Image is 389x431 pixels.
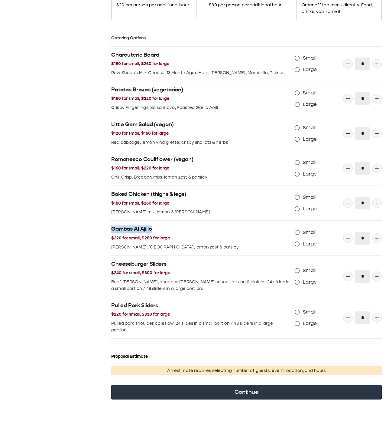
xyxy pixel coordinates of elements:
div: Quantity Input [343,157,382,180]
h3: $220 for small, $280 for large [111,235,290,242]
span: Small [303,194,316,201]
span: Large [303,170,317,178]
h2: Little Gem Salad (vegan) [111,121,290,128]
span: Small [303,54,316,62]
div: Quantity Input [343,265,382,288]
h3: $180 for small, $260 for large [111,200,290,207]
h3: $160 for small, $220 for large [111,165,290,172]
span: Small [303,267,316,274]
p: $30 per person per additional hour [209,2,281,8]
h2: Pulled Pork Sliders [111,302,290,309]
h3: $220 for small, $330 for large [111,311,290,318]
h2: Charcuterie Board [111,51,290,59]
span: Large [303,205,317,212]
span: Large [303,101,317,108]
p: An estimate requires selecting number of guests, event location, and hours [114,367,379,374]
h2: Gambas Al Ajillo [111,225,290,233]
span: Small [303,124,316,131]
span: Small [303,229,316,236]
div: Quantity Input [343,87,382,110]
p: Crispy Fingerlings, Salsa Brava, Roasted Garlic Aoili [111,104,290,111]
p: Raw Sheep's Milk Cheese, 18 Month Aged Ham, [PERSON_NAME], Membrillo, Pickles [111,70,290,76]
div: Quantity Input [343,52,382,75]
p: [PERSON_NAME] mix, lemon & [PERSON_NAME] [111,209,290,215]
p: Beef [PERSON_NAME], cheddar, [PERSON_NAME] sauce, lettuce & pickles. 24 slides in a small portion... [111,279,290,292]
span: Small [303,159,316,166]
h2: Cheeseburger Sliders [111,261,290,268]
h3: $160 for small, $220 for large [111,95,290,102]
span: Large [303,278,317,286]
p: Order off the menu directly! Food, drinks, you name it [302,2,377,15]
div: Quantity Input [343,227,382,250]
h3: $240 for small, $300 for large [111,270,290,276]
h2: Baked Chicken (thighs & legs) [111,191,290,198]
div: Quantity Input [343,306,382,329]
p: [PERSON_NAME], [GEOGRAPHIC_DATA], lemon zest & parsley [111,244,290,251]
p: Pulled pork shoulder, coleslaw. 24 slides in a small portion / 48 sliders in a large portion. [111,320,290,334]
h3: $180 for small, $260 for large [111,61,290,67]
h2: Patatas Bravas (vegetarian) [111,86,290,94]
span: Large [303,66,317,73]
span: Small [303,308,316,316]
span: Large [303,240,317,248]
button: Continue [111,385,382,400]
h3: Catering Options [111,35,382,41]
h3: $120 for small, $160 for large [111,130,290,137]
div: Quantity Input [343,122,382,145]
span: Large [303,136,317,143]
h2: Romanesco Cauliflower (vegan) [111,156,290,163]
div: Quantity Input [343,192,382,215]
span: Large [303,320,317,327]
h3: Proposal Estimate [111,353,382,360]
p: $20 per person per additional hour [116,2,189,8]
span: Small [303,89,316,97]
p: Red cabbage, lemon vinaigrette, crispy shallots & herbs [111,139,290,146]
p: Chili Crisp, Breadcrumbs, lemon zest & parsley [111,174,290,181]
